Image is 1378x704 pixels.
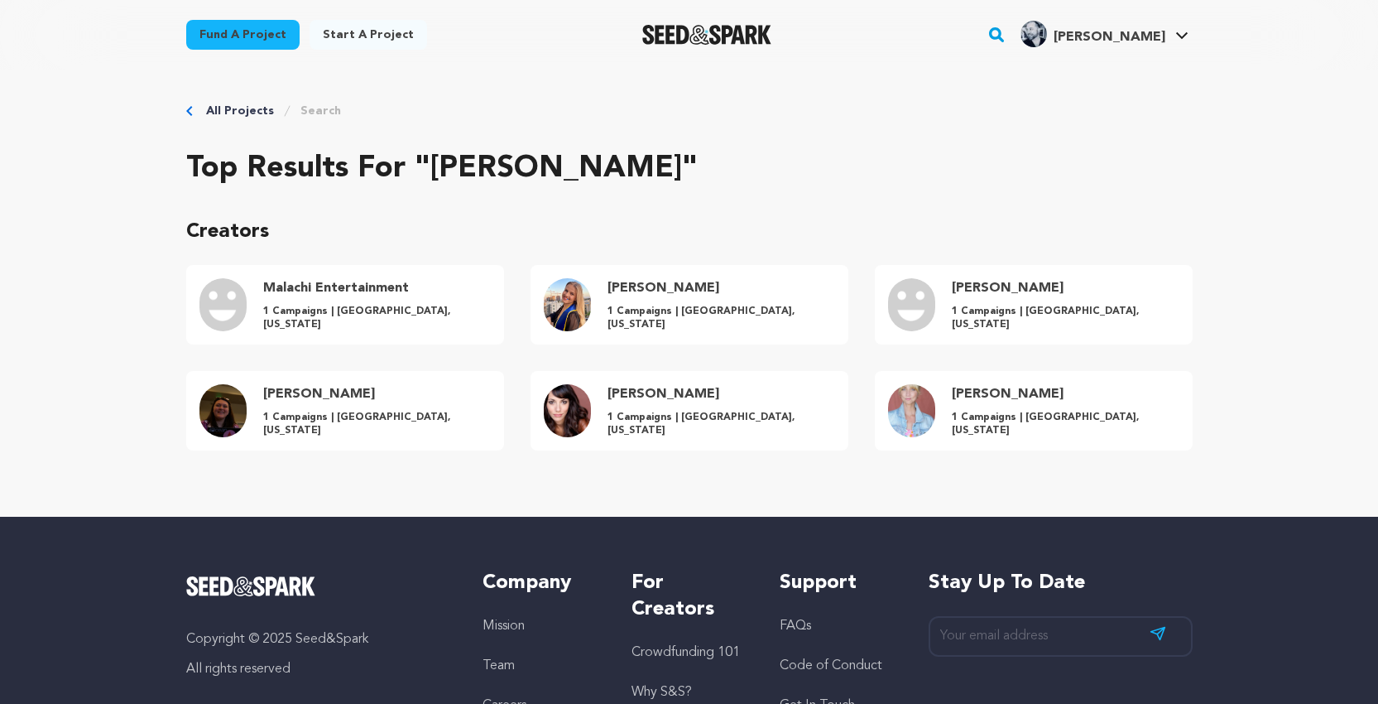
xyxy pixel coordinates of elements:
[952,384,1175,404] h4: [PERSON_NAME]
[929,616,1193,657] input: Your email address
[186,371,504,451] a: Alexis Harris Profile
[263,305,487,331] p: 1 Campaigns | [GEOGRAPHIC_DATA], [US_STATE]
[607,411,831,437] p: 1 Campaigns | [GEOGRAPHIC_DATA], [US_STATE]
[483,620,525,633] a: Mission
[263,384,487,404] h4: [PERSON_NAME]
[206,103,274,119] a: All Projects
[186,103,1193,119] div: Breadcrumb
[186,265,504,345] a: Malachi Entertainment Profile
[300,103,341,119] a: Search
[186,576,450,596] a: Seed&Spark Homepage
[1017,17,1192,52] span: Mark A.'s Profile
[780,659,882,673] a: Code of Conduct
[544,278,592,331] img: Screen%20Shot%202021-04-19%20at%2012.04.41%20PM.png
[1020,21,1165,47] div: Mark A.'s Profile
[186,576,316,596] img: Seed&Spark Logo
[186,219,1193,245] p: Creators
[642,25,772,45] img: Seed&Spark Logo Dark Mode
[929,570,1193,596] h5: Stay up to date
[607,384,831,404] h4: [PERSON_NAME]
[531,371,848,451] a: Alexis Jacknow Profile
[607,278,831,298] h4: [PERSON_NAME]
[186,20,300,50] a: Fund a project
[199,384,247,437] img: IMG_9560.jpg
[544,384,592,437] img: Untitled.jpg
[780,620,811,633] a: FAQs
[875,265,1193,345] a: Alexis Flores Profile
[263,278,487,298] h4: Malachi Entertainment
[531,265,848,345] a: Alexis Adams Profile
[952,305,1175,331] p: 1 Campaigns | [GEOGRAPHIC_DATA], [US_STATE]
[607,305,831,331] p: 1 Campaigns | [GEOGRAPHIC_DATA], [US_STATE]
[186,629,450,649] p: Copyright © 2025 Seed&Spark
[1017,17,1192,47] a: Mark A.'s Profile
[483,659,515,673] a: Team
[1054,31,1165,44] span: [PERSON_NAME]
[263,411,487,437] p: 1 Campaigns | [GEOGRAPHIC_DATA], [US_STATE]
[483,570,598,596] h5: Company
[875,371,1193,451] a: Erin Alexis Profile
[186,659,450,679] p: All rights reserved
[310,20,427,50] a: Start a project
[952,278,1175,298] h4: [PERSON_NAME]
[199,278,247,331] img: user.png
[952,411,1175,437] p: 1 Campaigns | [GEOGRAPHIC_DATA], [US_STATE]
[888,278,936,331] img: user.png
[631,646,740,659] a: Crowdfunding 101
[780,570,895,596] h5: Support
[642,25,772,45] a: Seed&Spark Homepage
[631,570,747,623] h5: For Creators
[888,384,936,437] img: 3abc49b6cf637bd2.jpg
[1020,21,1047,47] img: 91d068b09b21bed6.jpg
[186,152,1193,186] h2: Top results for "[PERSON_NAME]"
[631,686,692,699] a: Why S&S?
